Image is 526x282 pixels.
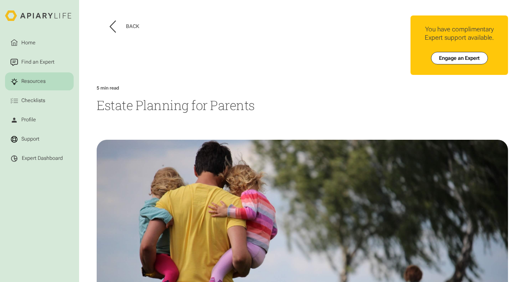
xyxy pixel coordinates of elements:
a: Engage an Expert [431,52,488,64]
a: Checklists [5,92,74,110]
div: Back [126,23,139,30]
div: Profile [20,116,37,124]
div: Home [20,39,37,46]
h1: Estate Planning for Parents [97,97,508,114]
a: Expert Dashboard [5,149,74,167]
a: Profile [5,111,74,129]
button: Back [110,21,140,33]
div: You have complimentary Expert support available. [416,26,503,41]
a: Find an Expert [5,53,74,71]
div: Resources [20,78,47,85]
div: Expert Dashboard [22,155,63,162]
a: Resources [5,72,74,90]
div: Checklists [20,97,46,105]
a: Home [5,34,74,52]
div: Support [20,136,41,143]
div: 5 min read [97,85,119,91]
a: Support [5,130,74,148]
div: Find an Expert [20,59,56,66]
